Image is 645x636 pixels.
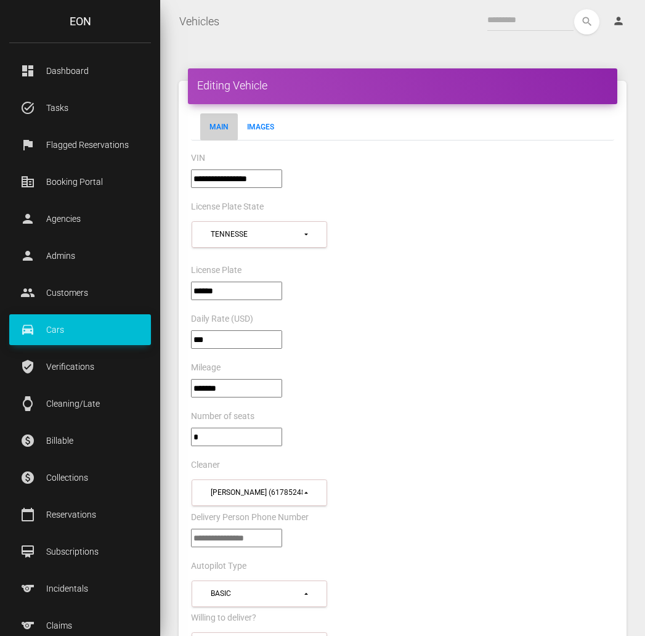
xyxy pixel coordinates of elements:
[200,113,238,141] a: Main
[191,612,256,624] label: Willing to deliver?
[197,78,608,93] h4: Editing Vehicle
[9,166,151,197] a: corporate_fare Booking Portal
[18,357,142,376] p: Verifications
[9,203,151,234] a: person Agencies
[9,536,151,567] a: card_membership Subscriptions
[603,9,636,34] a: person
[18,505,142,524] p: Reservations
[18,247,142,265] p: Admins
[191,512,309,524] label: Delivery Person Phone Number
[192,479,327,506] button: Daniel Guelter (6178524859)
[18,136,142,154] p: Flagged Reservations
[9,425,151,456] a: paid Billable
[18,579,142,598] p: Incidentals
[211,487,302,498] div: [PERSON_NAME] (6178524859)
[211,229,302,240] div: Tennesse
[18,283,142,302] p: Customers
[9,55,151,86] a: dashboard Dashboard
[211,589,302,599] div: Basic
[191,152,205,165] label: VIN
[9,314,151,345] a: drive_eta Cars
[574,9,599,35] button: search
[192,221,327,248] button: Tennesse
[18,394,142,413] p: Cleaning/Late
[191,313,253,325] label: Daily Rate (USD)
[191,410,254,423] label: Number of seats
[191,201,264,213] label: License Plate State
[9,462,151,493] a: paid Collections
[9,129,151,160] a: flag Flagged Reservations
[18,99,142,117] p: Tasks
[9,277,151,308] a: people Customers
[9,351,151,382] a: verified_user Verifications
[238,113,283,141] a: Images
[18,468,142,487] p: Collections
[18,210,142,228] p: Agencies
[191,560,246,573] label: Autopilot Type
[191,264,241,277] label: License Plate
[18,173,142,191] p: Booking Portal
[18,542,142,561] p: Subscriptions
[192,581,327,607] button: Basic
[179,6,219,37] a: Vehicles
[9,240,151,271] a: person Admins
[9,499,151,530] a: calendar_today Reservations
[9,573,151,604] a: sports Incidentals
[191,459,220,471] label: Cleaner
[612,15,625,27] i: person
[191,362,221,374] label: Mileage
[18,320,142,339] p: Cars
[18,431,142,450] p: Billable
[18,616,142,635] p: Claims
[18,62,142,80] p: Dashboard
[9,388,151,419] a: watch Cleaning/Late
[9,92,151,123] a: task_alt Tasks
